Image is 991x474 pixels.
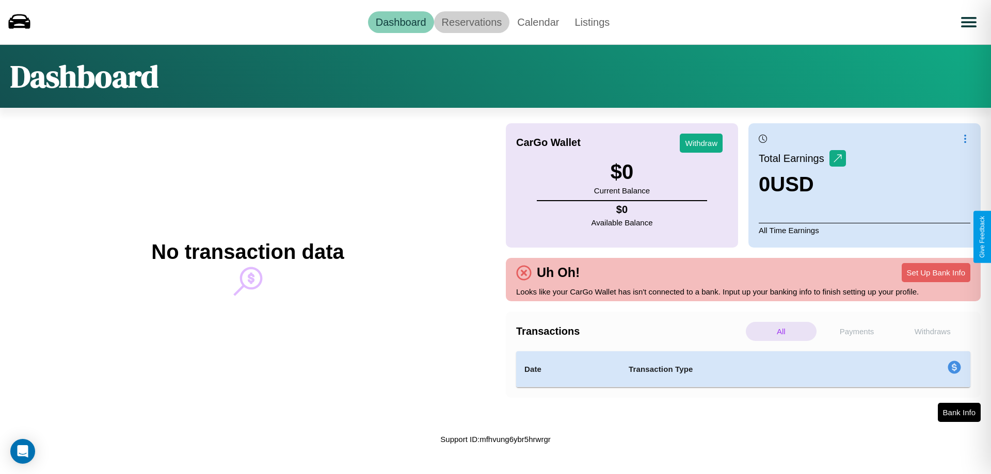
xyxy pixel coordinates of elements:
a: Reservations [434,11,510,33]
a: Listings [567,11,617,33]
h3: $ 0 [594,160,650,184]
p: All Time Earnings [759,223,970,237]
h2: No transaction data [151,240,344,264]
h1: Dashboard [10,55,158,97]
h4: Date [524,363,612,375]
p: Support ID: mfhvung6ybr5hrwrgr [440,432,550,446]
div: Open Intercom Messenger [10,439,35,464]
button: Bank Info [938,403,981,422]
h3: 0 USD [759,173,846,196]
h4: CarGo Wallet [516,137,581,149]
button: Open menu [954,8,983,37]
h4: Transaction Type [629,363,863,375]
button: Withdraw [680,134,723,153]
h4: Uh Oh! [532,265,585,280]
a: Calendar [509,11,567,33]
p: Withdraws [897,322,968,341]
table: simple table [516,351,970,387]
h4: $ 0 [592,204,653,216]
p: Available Balance [592,216,653,230]
a: Dashboard [368,11,434,33]
button: Set Up Bank Info [902,263,970,282]
p: All [746,322,817,341]
p: Total Earnings [759,149,829,168]
div: Give Feedback [979,216,986,258]
p: Looks like your CarGo Wallet has isn't connected to a bank. Input up your banking info to finish ... [516,285,970,299]
h4: Transactions [516,325,743,337]
p: Current Balance [594,184,650,198]
p: Payments [822,322,892,341]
